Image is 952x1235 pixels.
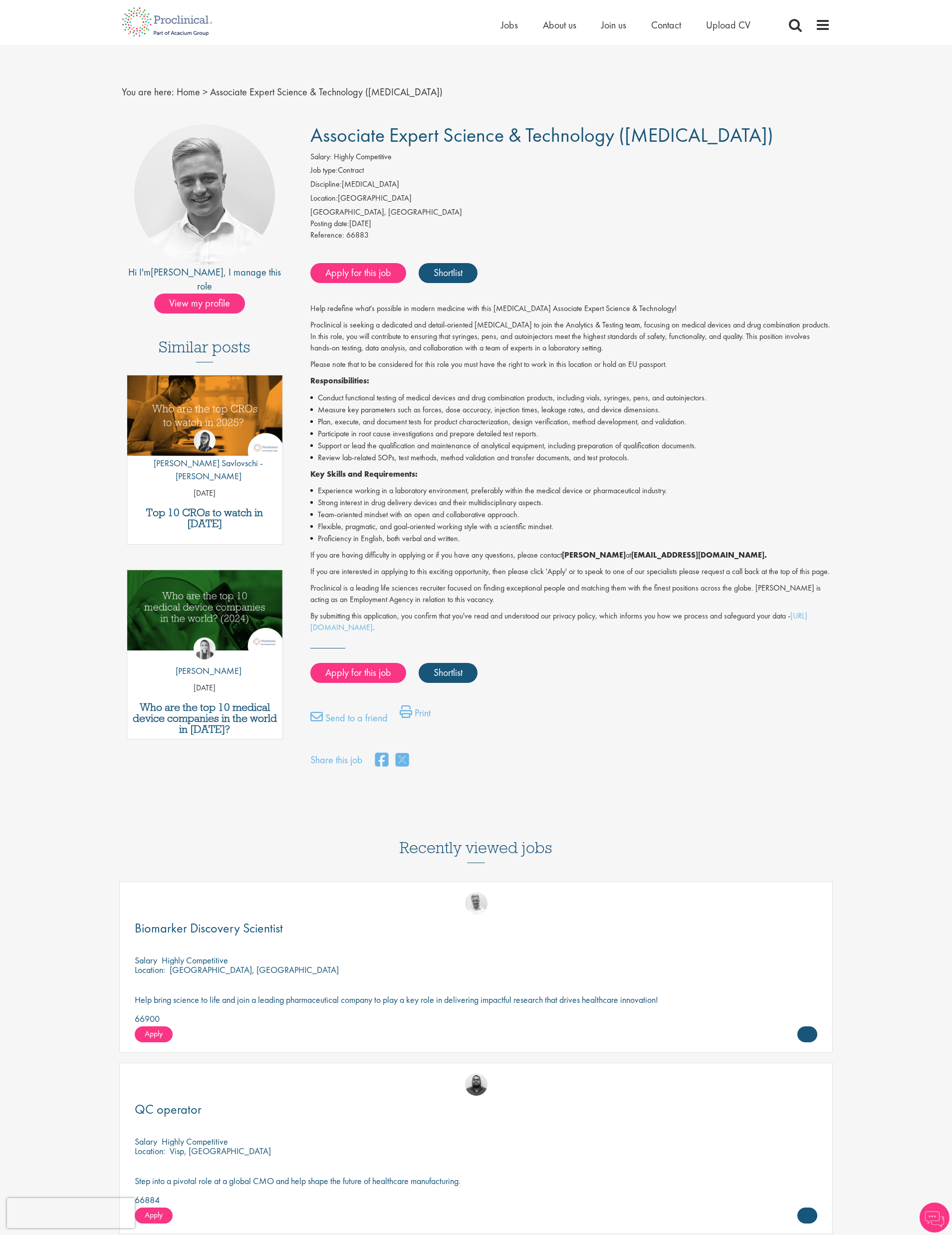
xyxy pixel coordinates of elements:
a: QC operator [135,1103,817,1116]
p: Please note that to be considered for this role you must have the right to work in this location ... [310,359,831,370]
img: Top 10 Medical Device Companies 2024 [127,570,282,650]
span: Location: [135,964,165,975]
p: Visp, [GEOGRAPHIC_DATA] [170,1145,271,1157]
a: share on twitter [396,750,409,771]
li: [GEOGRAPHIC_DATA] [310,193,831,207]
h3: Recently viewed jobs [400,814,552,863]
span: 66883 [346,230,369,240]
li: Strong interest in drug delivery devices and their multidisciplinary aspects. [310,497,831,509]
span: Location: [135,1145,165,1157]
a: Link to a post [127,375,282,464]
li: Plan, execute, and document tests for product characterization, design verification, method devel... [310,416,831,428]
li: Conduct functional testing of medical devices and drug combination products, including vials, syr... [310,392,831,404]
p: By submitting this application, you confirm that you've read and understood our privacy policy, w... [310,611,831,633]
p: 66884 [135,1195,817,1205]
a: Top 10 CROs to watch in [DATE] [132,507,277,529]
a: Upload CV [706,18,750,31]
label: Share this job [310,753,363,767]
p: If you are interested in applying to this exciting opportunity, then please click 'Apply' or to s... [310,566,831,578]
p: Proclinical is a leading life sciences recruiter focused on finding exceptional people and matchi... [310,583,831,606]
img: Ashley Bennett [465,1073,487,1096]
span: Biomarker Discovery Scientist [135,920,283,936]
div: Hi I'm , I manage this role [122,265,288,294]
li: Measure key parameters such as forces, dose accuracy, injection times, leakage rates, and device ... [310,404,831,416]
span: Apply [145,1210,163,1220]
label: Location: [310,193,338,204]
a: View my profile [154,296,255,309]
label: Job type: [310,165,338,176]
div: [DATE] [310,218,831,230]
img: Chatbot [920,1203,950,1233]
label: Discipline: [310,179,342,190]
a: Jobs [501,18,518,31]
a: Link to a post [127,570,282,658]
a: Apply for this job [310,663,406,683]
div: [GEOGRAPHIC_DATA], [GEOGRAPHIC_DATA] [310,207,831,218]
span: Posting date: [310,218,349,229]
li: Participate in root cause investigations and prepare detailed test reports. [310,428,831,440]
p: Highly Competitive [162,1136,228,1147]
p: [PERSON_NAME] [168,664,241,677]
strong: Key Skills and Requirements: [310,469,418,479]
img: Joshua Bye [465,892,487,915]
p: If you are having difficulty in applying or if you have any questions, please contact at [310,550,831,561]
a: Apply [135,1026,173,1042]
li: Proficiency in English, both verbal and written. [310,533,831,545]
a: About us [543,18,576,31]
span: Highly Competitive [334,151,392,162]
span: > [203,85,208,98]
li: Contract [310,165,831,179]
span: Salary [135,954,157,966]
span: Salary [135,1136,157,1147]
a: Send to a friend [310,710,388,730]
a: Who are the top 10 medical device companies in the world in [DATE]? [132,702,277,735]
p: Help redefine what's possible in modern medicine with this [MEDICAL_DATA] Associate Expert Scienc... [310,303,831,314]
a: breadcrumb link [177,85,200,98]
a: Theodora Savlovschi - Wicks [PERSON_NAME] Savlovschi - [PERSON_NAME] [127,430,282,487]
a: Shortlist [419,663,477,683]
label: Salary: [310,151,332,163]
a: Hannah Burke [PERSON_NAME] [168,637,241,682]
a: Apply [135,1208,173,1224]
h3: Similar posts [159,338,250,362]
a: Biomarker Discovery Scientist [135,922,817,934]
a: Print [400,705,431,725]
span: Associate Expert Science & Technology ([MEDICAL_DATA]) [310,122,773,148]
p: [GEOGRAPHIC_DATA], [GEOGRAPHIC_DATA] [170,964,339,975]
a: share on facebook [375,750,388,771]
a: Shortlist [419,263,477,283]
p: [PERSON_NAME] Savlovschi - [PERSON_NAME] [127,457,282,482]
a: Apply for this job [310,263,406,283]
a: [URL][DOMAIN_NAME] [310,611,807,632]
li: Review lab-related SOPs, test methods, method validation and transfer documents, and test protocols. [310,452,831,464]
span: Apply [145,1028,163,1039]
p: Highly Competitive [162,954,228,966]
p: Help bring science to life and join a leading pharmaceutical company to play a key role in delive... [135,995,817,1004]
strong: [EMAIL_ADDRESS][DOMAIN_NAME]. [631,550,767,560]
img: Hannah Burke [194,637,216,659]
li: Team-oriented mindset with an open and collaborative approach. [310,509,831,521]
span: Join us [601,18,626,31]
img: Theodora Savlovschi - Wicks [194,430,216,452]
li: Flexible, pragmatic, and goal-oriented working style with a scientific mindset. [310,521,831,533]
div: Job description [310,303,831,633]
span: View my profile [154,294,245,313]
iframe: reCAPTCHA [7,1198,135,1228]
label: Reference: [310,230,344,241]
p: [DATE] [127,682,282,694]
strong: [PERSON_NAME] [562,550,626,560]
p: 66900 [135,1014,817,1023]
a: Contact [651,18,681,31]
p: [DATE] [127,488,282,499]
span: You are here: [122,85,174,98]
li: Support or lead the qualification and maintenance of analytical equipment, including preparation ... [310,440,831,452]
li: Experience working in a laboratory environment, preferably within the medical device or pharmaceu... [310,485,831,497]
img: imeage of recruiter Joshua Bye [134,124,275,265]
